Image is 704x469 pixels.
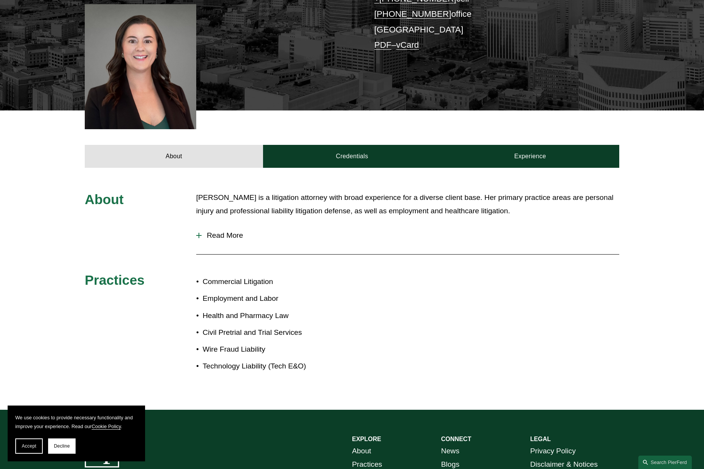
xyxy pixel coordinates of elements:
[203,343,352,356] p: Wire Fraud Liability
[203,326,352,339] p: Civil Pretrial and Trial Services
[22,443,36,449] span: Accept
[352,445,371,458] a: About
[374,9,451,19] a: [PHONE_NUMBER]
[374,40,391,50] a: PDF
[203,275,352,289] p: Commercial Litigation
[203,292,352,305] p: Employment and Labor
[638,456,692,469] a: Search this site
[54,443,70,449] span: Decline
[196,191,619,217] p: [PERSON_NAME] is a litigation attorney with broad experience for a diverse client base. Her prima...
[441,445,459,458] a: News
[203,309,352,323] p: Health and Pharmacy Law
[196,226,619,245] button: Read More
[530,445,576,458] a: Privacy Policy
[15,413,137,431] p: We use cookies to provide necessary functionality and improve your experience. Read our .
[396,40,419,50] a: vCard
[85,273,145,287] span: Practices
[530,436,551,442] strong: LEGAL
[48,438,76,454] button: Decline
[85,145,263,168] a: About
[202,231,619,240] span: Read More
[92,424,121,429] a: Cookie Policy
[85,192,124,207] span: About
[8,406,145,461] section: Cookie banner
[352,436,381,442] strong: EXPLORE
[441,436,471,442] strong: CONNECT
[15,438,43,454] button: Accept
[441,145,619,168] a: Experience
[263,145,441,168] a: Credentials
[203,360,352,373] p: Technology Liability (Tech E&O)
